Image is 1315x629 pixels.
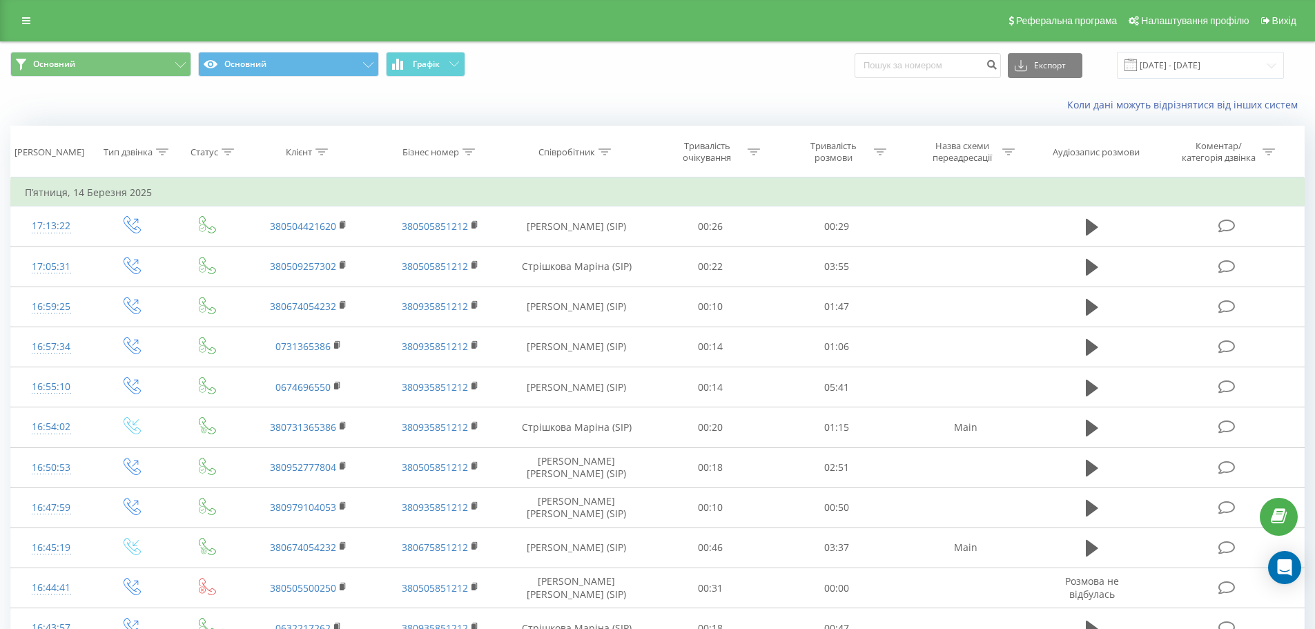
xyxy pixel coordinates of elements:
td: 01:15 [774,407,900,447]
td: [PERSON_NAME] (SIP) [506,528,647,568]
div: 16:59:25 [25,293,78,320]
td: 05:41 [774,367,900,407]
a: 380675851212 [402,541,468,554]
a: 380505851212 [402,220,468,233]
a: 380935851212 [402,501,468,514]
div: 16:47:59 [25,494,78,521]
td: 00:00 [774,568,900,608]
div: Аудіозапис розмови [1053,146,1140,158]
div: Клієнт [286,146,312,158]
td: 00:14 [647,327,774,367]
span: Розмова не відбулась [1065,574,1119,600]
span: Графік [413,59,440,69]
div: 16:50:53 [25,454,78,481]
td: 03:37 [774,528,900,568]
a: 380731365386 [270,420,336,434]
td: 01:47 [774,287,900,327]
td: [PERSON_NAME] [PERSON_NAME] (SIP) [506,447,647,487]
a: 0674696550 [275,380,331,394]
div: Тривалість розмови [797,140,870,164]
td: 02:51 [774,447,900,487]
div: 16:55:10 [25,374,78,400]
td: [PERSON_NAME] (SIP) [506,327,647,367]
td: 00:50 [774,487,900,528]
div: Співробітник [538,146,595,158]
a: 380674054232 [270,300,336,313]
a: 380935851212 [402,380,468,394]
a: 0731365386 [275,340,331,353]
div: Open Intercom Messenger [1268,551,1301,584]
span: Основний [33,59,75,70]
div: 16:44:41 [25,574,78,601]
td: Стрішкова Маріна (SIP) [506,407,647,447]
td: П’ятниця, 14 Березня 2025 [11,179,1305,206]
div: 16:45:19 [25,534,78,561]
td: 00:31 [647,568,774,608]
a: 380505500250 [270,581,336,594]
input: Пошук за номером [855,53,1001,78]
td: [PERSON_NAME] [PERSON_NAME] (SIP) [506,487,647,528]
td: 01:06 [774,327,900,367]
a: Коли дані можуть відрізнятися вiд інших систем [1067,98,1305,111]
td: 03:55 [774,246,900,287]
div: Бізнес номер [402,146,459,158]
a: 380505851212 [402,461,468,474]
div: 17:13:22 [25,213,78,240]
div: Статус [191,146,218,158]
div: Тип дзвінка [104,146,153,158]
td: 00:29 [774,206,900,246]
button: Експорт [1008,53,1082,78]
td: 00:10 [647,487,774,528]
span: Вихід [1272,15,1296,26]
button: Основний [10,52,191,77]
a: 380504421620 [270,220,336,233]
td: Main [899,528,1031,568]
td: 00:14 [647,367,774,407]
div: Назва схеми переадресації [925,140,999,164]
td: 00:20 [647,407,774,447]
div: 16:57:34 [25,333,78,360]
div: Коментар/категорія дзвінка [1178,140,1259,164]
td: 00:22 [647,246,774,287]
button: Основний [198,52,379,77]
div: [PERSON_NAME] [14,146,84,158]
td: [PERSON_NAME] [PERSON_NAME] (SIP) [506,568,647,608]
div: 16:54:02 [25,414,78,441]
a: 380505851212 [402,581,468,594]
a: 380979104053 [270,501,336,514]
td: [PERSON_NAME] (SIP) [506,367,647,407]
a: 380935851212 [402,420,468,434]
a: 380935851212 [402,300,468,313]
td: [PERSON_NAME] (SIP) [506,287,647,327]
td: Main [899,407,1031,447]
div: 17:05:31 [25,253,78,280]
div: Тривалість очікування [670,140,744,164]
button: Графік [386,52,465,77]
a: 380505851212 [402,260,468,273]
td: Стрішкова Маріна (SIP) [506,246,647,287]
a: 380674054232 [270,541,336,554]
a: 380509257302 [270,260,336,273]
td: [PERSON_NAME] (SIP) [506,206,647,246]
a: 380935851212 [402,340,468,353]
td: 00:10 [647,287,774,327]
span: Налаштування профілю [1141,15,1249,26]
td: 00:46 [647,528,774,568]
a: 380952777804 [270,461,336,474]
td: 00:26 [647,206,774,246]
span: Реферальна програма [1016,15,1118,26]
td: 00:18 [647,447,774,487]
